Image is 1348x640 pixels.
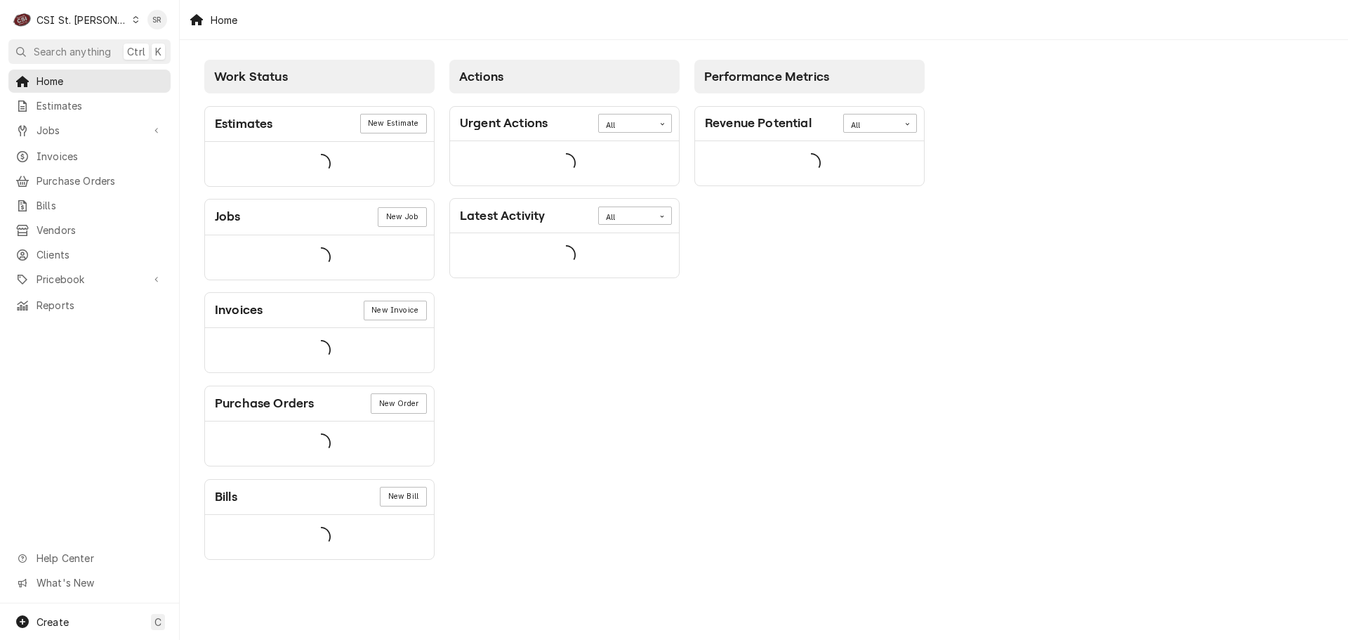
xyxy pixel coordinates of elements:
div: All [606,212,647,223]
div: Card Title [215,394,314,413]
div: Card Data Filter Control [843,114,917,132]
div: Card Title [215,207,241,226]
div: Card Header [205,200,434,235]
span: Vendors [37,223,164,237]
div: Card: Estimates [204,106,435,187]
div: Card: Invoices [204,292,435,373]
a: Invoices [8,145,171,168]
div: Card Header [205,293,434,328]
span: Loading... [311,336,331,365]
span: Purchase Orders [37,174,164,188]
div: Card: Urgent Actions [449,106,680,186]
div: Card Header [205,386,434,422]
div: Card Header [205,480,434,515]
a: Go to What's New [8,571,171,594]
div: All [851,120,892,131]
span: Create [37,616,69,628]
div: All [606,120,647,131]
a: Estimates [8,94,171,117]
div: CSI St. Louis's Avatar [13,10,32,30]
span: Clients [37,247,164,262]
span: Pricebook [37,272,143,287]
span: Performance Metrics [704,70,829,84]
div: Card Data [205,328,434,372]
div: Card Title [460,207,545,226]
div: Card Link Button [378,207,426,227]
div: C [13,10,32,30]
a: Go to Help Center [8,547,171,570]
div: Card Title [215,301,263,320]
span: Loading... [556,241,576,270]
span: Loading... [311,242,331,272]
div: Card Header [205,107,434,142]
div: Card Column: Work Status [197,53,442,568]
div: Card Data [695,141,924,185]
span: Jobs [37,123,143,138]
div: Card Data [450,141,679,185]
div: Card Title [215,115,272,133]
div: CSI St. [PERSON_NAME] [37,13,128,27]
div: Stephani Roth's Avatar [147,10,167,30]
span: Invoices [37,149,164,164]
div: Card Link Button [360,114,427,133]
div: Card: Jobs [204,199,435,280]
a: New Bill [380,487,426,507]
div: Card Header [450,107,679,141]
span: Loading... [311,149,331,178]
span: Help Center [37,551,162,566]
a: Clients [8,243,171,266]
span: Reports [37,298,164,313]
a: Home [8,70,171,93]
div: Card Title [460,114,548,133]
span: Loading... [556,148,576,178]
div: Card Data Filter Control [598,114,672,132]
a: New Estimate [360,114,427,133]
a: Bills [8,194,171,217]
a: Go to Jobs [8,119,171,142]
div: Card Data [450,233,679,277]
span: Search anything [34,44,111,59]
span: Actions [459,70,503,84]
span: Estimates [37,98,164,113]
span: K [155,44,161,59]
button: Search anythingCtrlK [8,39,171,64]
div: Card Data [205,235,434,280]
div: Card Data Filter Control [598,207,672,225]
a: Go to Pricebook [8,268,171,291]
span: Home [37,74,164,89]
span: Work Status [214,70,288,84]
div: Card: Purchase Orders [204,386,435,466]
div: Card Column Header [449,60,680,93]
div: Card Link Button [371,393,426,413]
div: Card Column Content [449,93,680,278]
div: Card Title [215,488,237,507]
span: Loading... [801,148,821,178]
div: Card Column Content [694,93,925,241]
div: Card Data [205,515,434,559]
div: Dashboard [180,40,1348,585]
a: New Invoice [364,301,427,320]
span: Ctrl [127,44,145,59]
div: Card Column: Performance Metrics [687,53,932,568]
div: Card Title [705,114,812,133]
div: Card Data [205,422,434,466]
a: Reports [8,294,171,317]
div: Card Column Content [204,93,435,560]
div: Card: Revenue Potential [694,106,925,186]
span: Loading... [311,429,331,459]
div: Card Column: Actions [442,53,687,568]
a: New Job [378,207,426,227]
a: Purchase Orders [8,169,171,192]
div: Card: Bills [204,479,435,560]
div: Card Header [450,199,679,233]
div: Card: Latest Activity [449,198,680,278]
div: SR [147,10,167,30]
span: What's New [37,575,162,590]
div: Card Column Header [694,60,925,93]
span: C [154,615,161,629]
span: Loading... [311,522,331,551]
div: Card Link Button [364,301,427,320]
span: Bills [37,198,164,213]
a: Vendors [8,218,171,242]
a: New Order [371,393,426,413]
